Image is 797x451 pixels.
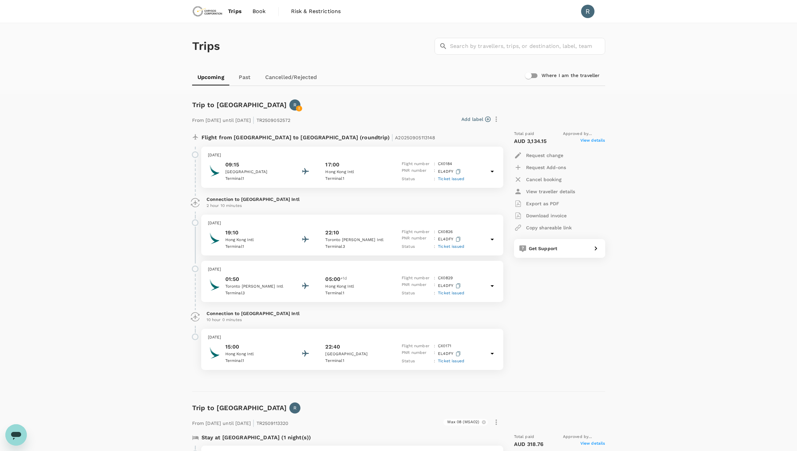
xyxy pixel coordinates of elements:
[443,419,483,425] span: Max 08 (MSA02)
[443,419,488,426] div: Max 08 (MSA02)
[514,185,575,198] button: View traveller details
[325,283,386,290] p: Hong Kong Intl
[340,275,347,283] span: +1d
[293,101,296,108] p: R
[434,350,435,358] p: :
[225,343,286,351] p: 15:00
[291,7,341,15] span: Risk & Restrictions
[391,133,393,142] span: |
[225,283,286,290] p: Toronto [PERSON_NAME] Intl
[402,235,431,243] p: PNR number
[325,243,386,250] p: Terminal 3
[207,317,498,323] p: 10 hour 0 minutes
[514,149,563,161] button: Request change
[434,161,435,167] p: :
[438,350,462,358] p: EL4DFY
[207,203,498,209] p: 2 hour 10 minutes
[225,169,286,175] p: [GEOGRAPHIC_DATA]
[402,229,431,235] p: Flight number
[202,131,436,143] p: Flight from [GEOGRAPHIC_DATA] to [GEOGRAPHIC_DATA] (roundtrip)
[438,167,462,176] p: EL4DFY
[438,275,453,282] p: CX 0829
[225,237,286,243] p: Hong Kong Intl
[563,131,605,137] span: Approved by
[325,175,386,182] p: Terminal 1
[434,290,435,297] p: :
[438,291,464,295] span: Ticket issued
[434,343,435,350] p: :
[325,229,339,237] p: 22:10
[208,334,497,341] p: [DATE]
[192,4,223,19] img: Chrysos Corporation
[402,161,431,167] p: Flight number
[192,113,291,125] p: From [DATE] until [DATE] TR2509052572
[325,237,386,243] p: Toronto [PERSON_NAME] Intl
[192,99,287,110] h6: Trip to [GEOGRAPHIC_DATA]
[526,164,566,171] p: Request Add-ons
[225,358,286,364] p: Terminal 1
[208,164,221,177] img: Cathay Pacific Airways
[402,176,431,182] p: Status
[325,290,386,297] p: Terminal 1
[325,358,386,364] p: Terminal 1
[325,351,386,358] p: [GEOGRAPHIC_DATA]
[192,402,287,413] h6: Trip to [GEOGRAPHIC_DATA]
[402,343,431,350] p: Flight number
[434,275,435,282] p: :
[434,243,435,250] p: :
[580,440,605,448] span: View details
[225,175,286,182] p: Terminal 1
[5,424,27,446] iframe: Button to launch messaging window
[514,198,559,210] button: Export as PDF
[542,72,600,79] h6: Where I am the traveller
[225,351,286,358] p: Hong Kong Intl
[208,152,497,159] p: [DATE]
[230,69,260,85] a: Past
[252,115,254,125] span: |
[514,222,572,234] button: Copy shareable link
[526,188,575,195] p: View traveller details
[225,161,286,169] p: 09:15
[438,359,464,363] span: Ticket issued
[434,358,435,365] p: :
[434,235,435,243] p: :
[293,404,296,411] p: R
[402,290,431,297] p: Status
[260,69,323,85] a: Cancelled/Rejected
[208,346,221,360] img: Cathay Pacific Airways
[526,200,559,207] p: Export as PDF
[526,176,562,183] p: Cancel booking
[434,282,435,290] p: :
[207,310,498,317] p: Connection to [GEOGRAPHIC_DATA] Intl
[252,418,254,428] span: |
[580,137,605,145] span: View details
[438,282,462,290] p: EL4DFY
[563,434,605,440] span: Approved by
[252,7,266,15] span: Book
[461,116,491,123] button: Add label
[395,135,435,140] span: A20250905113148
[325,343,340,351] p: 22:40
[581,5,594,18] div: R
[434,229,435,235] p: :
[402,275,431,282] p: Flight number
[438,343,451,350] p: CX 0171
[207,196,498,203] p: Connection to [GEOGRAPHIC_DATA] Intl
[438,235,462,243] p: EL4DFY
[434,176,435,182] p: :
[514,131,534,137] span: Total paid
[438,229,453,235] p: CX 0826
[450,38,605,55] input: Search by travellers, trips, or destination, label, team
[228,7,242,15] span: Trips
[325,275,340,283] p: 05:00
[526,152,563,159] p: Request change
[225,243,286,250] p: Terminal 1
[514,137,547,145] p: AUD 3,134.15
[434,167,435,176] p: :
[208,232,221,245] img: Cathay Pacific Airways
[514,440,544,448] p: AUD 318.76
[514,434,534,440] span: Total paid
[529,246,558,251] span: Get Support
[402,358,431,365] p: Status
[514,173,562,185] button: Cancel booking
